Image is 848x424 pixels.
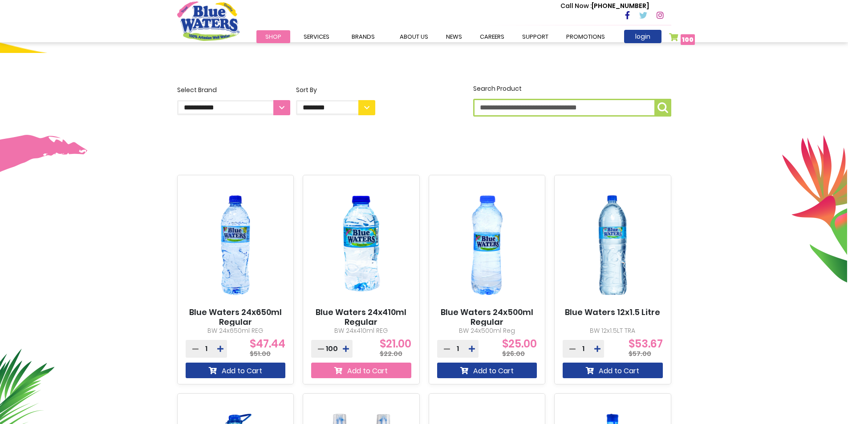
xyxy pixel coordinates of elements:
[513,30,557,43] a: support
[177,100,290,115] select: Select Brand
[311,307,411,327] a: Blue Waters 24x410ml Regular
[311,363,411,378] button: Add to Cart
[250,344,285,352] span: $47.44
[352,32,375,41] span: Brands
[186,363,286,378] button: Add to Cart
[502,344,537,352] span: $25.00
[669,33,695,46] a: 100
[296,85,375,95] div: Sort By
[629,349,651,358] span: $57.00
[502,349,525,358] span: $26.00
[682,35,694,44] span: 100
[471,30,513,43] a: careers
[186,183,286,308] img: Blue Waters 24x650ml Regular
[437,363,537,378] button: Add to Cart
[437,183,537,308] img: Blue Waters 24x500ml Regular
[186,326,286,335] p: BW 24x650ml REG
[563,363,663,378] button: Add to Cart
[311,326,411,335] p: BW 24x410ml REG
[473,84,671,117] label: Search Product
[565,307,660,317] a: Blue Waters 12x1.5 Litre
[657,102,668,113] img: search-icon.png
[177,1,239,40] a: store logo
[380,349,402,358] span: $22.00
[473,99,671,117] input: Search Product
[437,326,537,335] p: BW 24x500ml Reg
[629,344,663,352] span: $53.67
[437,30,471,43] a: News
[563,183,663,308] img: Blue Waters 12x1.5 Litre
[296,100,375,115] select: Sort By
[177,85,290,115] label: Select Brand
[563,326,663,335] p: BW 12x1.5LT TRA
[311,183,411,308] img: Blue Waters 24x410ml Regular
[380,344,411,352] span: $21.00
[560,1,649,11] p: [PHONE_NUMBER]
[557,30,614,43] a: Promotions
[437,307,537,327] a: Blue Waters 24x500ml Regular
[265,32,281,41] span: Shop
[560,1,592,10] span: Call Now :
[186,307,286,327] a: Blue Waters 24x650ml Regular
[391,30,437,43] a: about us
[250,349,271,358] span: $51.00
[654,99,671,117] button: Search Product
[304,32,329,41] span: Services
[624,30,661,43] a: login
